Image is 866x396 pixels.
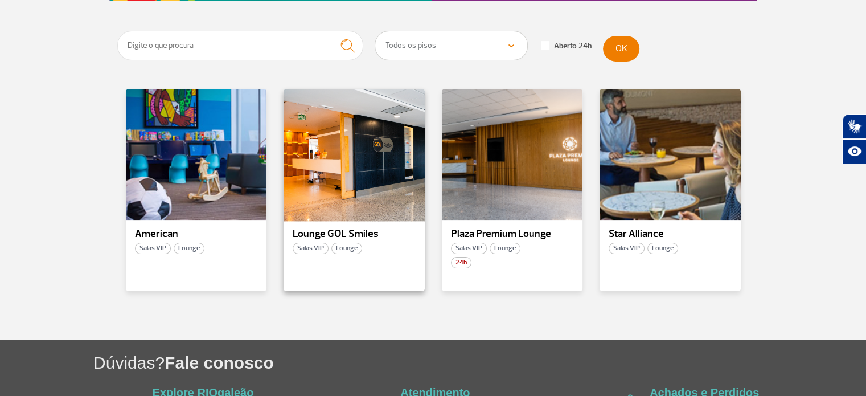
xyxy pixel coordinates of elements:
button: Abrir tradutor de língua de sinais. [842,114,866,139]
span: Salas VIP [451,243,487,254]
span: Lounge [490,243,520,254]
h1: Dúvidas? [93,351,866,374]
span: Lounge [331,243,362,254]
label: Aberto 24h [541,41,592,51]
div: Plugin de acessibilidade da Hand Talk. [842,114,866,164]
button: OK [603,36,639,62]
p: American [135,228,258,240]
span: Salas VIP [609,243,645,254]
p: Plaza Premium Lounge [451,228,574,240]
span: Salas VIP [135,243,171,254]
span: Fale conosco [165,353,274,372]
button: Abrir recursos assistivos. [842,139,866,164]
span: 24h [451,257,471,268]
input: Digite o que procura [117,31,364,60]
span: Salas VIP [293,243,329,254]
span: Lounge [647,243,678,254]
p: Lounge GOL Smiles [293,228,416,240]
span: Lounge [174,243,204,254]
p: Star Alliance [609,228,732,240]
